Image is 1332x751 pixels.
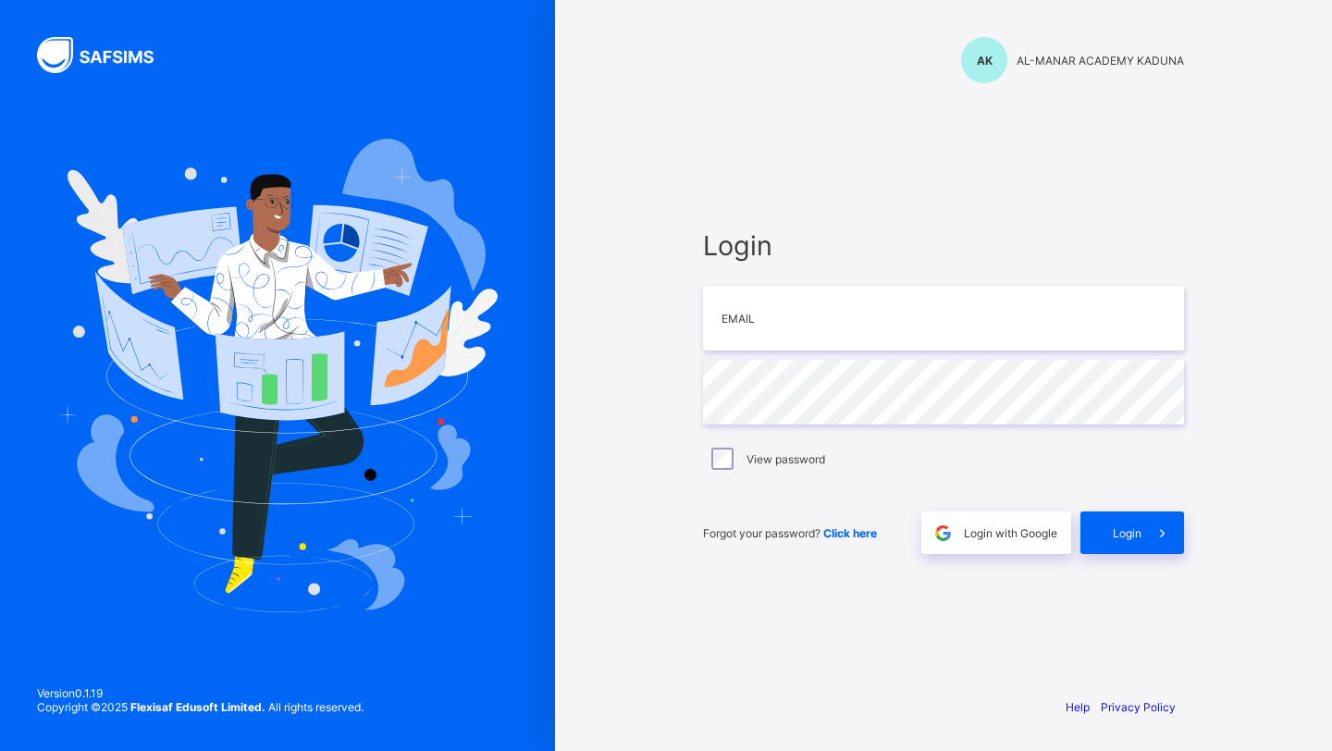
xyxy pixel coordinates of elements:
[703,229,1184,262] span: Login
[37,700,364,714] span: Copyright © 2025 All rights reserved.
[37,37,176,73] img: SAFSIMS Logo
[746,452,825,466] label: View password
[977,54,993,68] span: AK
[1113,526,1141,540] span: Login
[932,523,954,544] img: google.396cfc9801f0270233282035f929180a.svg
[823,526,877,540] a: Click here
[37,686,364,700] span: Version 0.1.19
[703,526,877,540] span: Forgot your password?
[1066,700,1090,714] a: Help
[130,700,265,714] strong: Flexisaf Edusoft Limited.
[57,139,498,612] img: Hero Image
[1017,54,1184,68] span: AL-MANAR ACADEMY KADUNA
[1101,700,1176,714] a: Privacy Policy
[964,526,1057,540] span: Login with Google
